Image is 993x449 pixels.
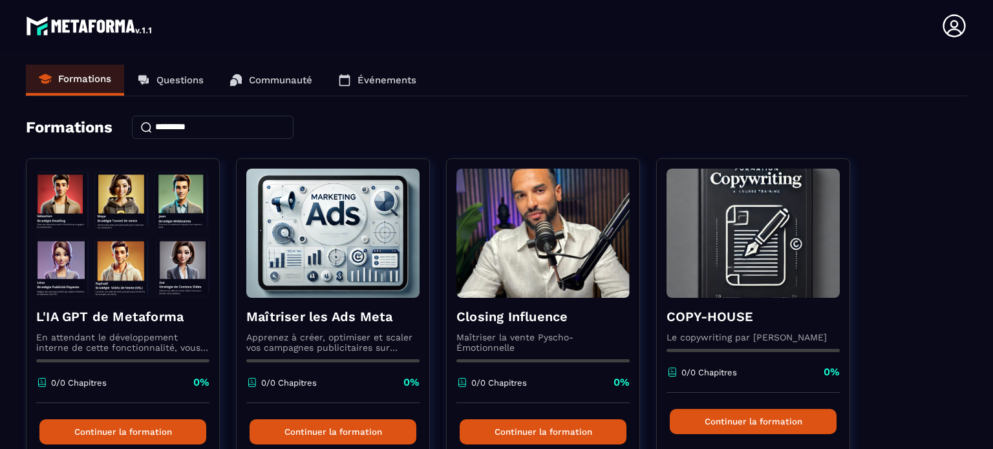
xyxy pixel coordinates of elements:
img: logo [26,13,154,39]
p: Formations [58,73,111,85]
p: 0/0 Chapitres [261,378,317,388]
h4: L'IA GPT de Metaforma [36,308,209,326]
p: Le copywriting par [PERSON_NAME] [667,332,840,342]
p: En attendant le développement interne de cette fonctionnalité, vous pouvez déjà l’utiliser avec C... [36,332,209,353]
p: 0% [824,365,840,379]
h4: Maîtriser les Ads Meta [246,308,420,326]
button: Continuer la formation [250,419,416,444]
img: formation-background [36,169,209,298]
img: formation-background [246,169,420,298]
p: 0% [614,375,630,390]
a: Formations [26,65,124,96]
p: Questions [156,74,204,86]
a: Événements [325,65,429,96]
p: Apprenez à créer, optimiser et scaler vos campagnes publicitaires sur Facebook et Instagram. [246,332,420,353]
h4: Formations [26,118,112,136]
p: 0/0 Chapitres [471,378,527,388]
p: 0/0 Chapitres [681,368,737,377]
img: formation-background [667,169,840,298]
img: formation-background [456,169,630,298]
button: Continuer la formation [670,409,837,434]
p: 0/0 Chapitres [51,378,107,388]
h4: COPY-HOUSE [667,308,840,326]
h4: Closing Influence [456,308,630,326]
a: Questions [124,65,217,96]
a: Communauté [217,65,325,96]
button: Continuer la formation [460,419,626,444]
p: Événements [358,74,416,86]
button: Continuer la formation [39,419,206,444]
p: Maîtriser la vente Pyscho-Émotionnelle [456,332,630,353]
p: 0% [193,375,209,390]
p: 0% [403,375,420,390]
p: Communauté [249,74,312,86]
